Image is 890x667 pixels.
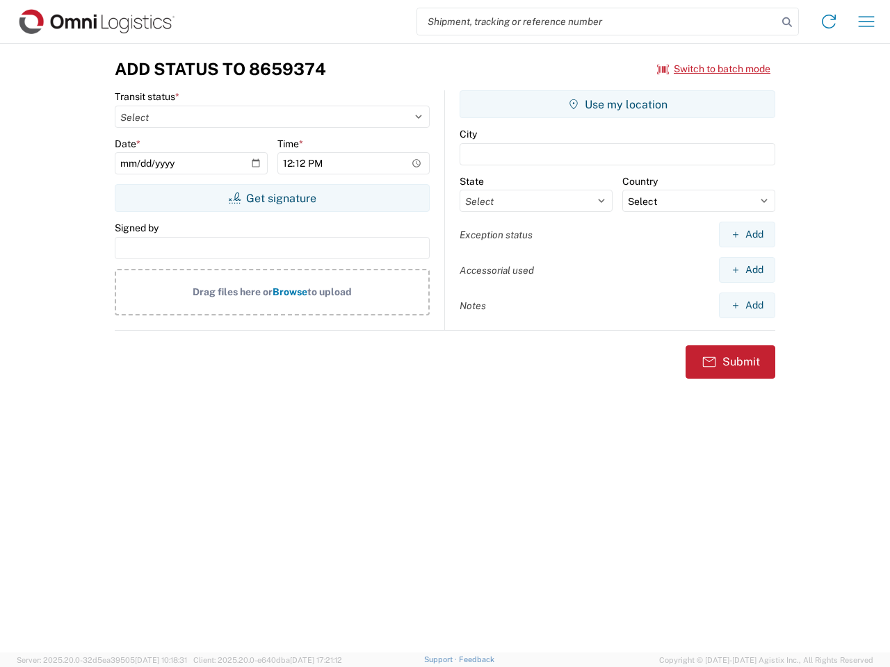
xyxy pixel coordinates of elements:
[115,59,326,79] h3: Add Status to 8659374
[460,90,775,118] button: Use my location
[686,345,775,379] button: Submit
[115,222,159,234] label: Signed by
[193,286,273,297] span: Drag files here or
[307,286,352,297] span: to upload
[460,299,486,312] label: Notes
[17,656,187,664] span: Server: 2025.20.0-32d5ea39505
[277,138,303,150] label: Time
[719,222,775,247] button: Add
[657,58,770,81] button: Switch to batch mode
[622,175,658,188] label: Country
[459,655,494,664] a: Feedback
[460,175,484,188] label: State
[460,264,534,277] label: Accessorial used
[115,138,140,150] label: Date
[193,656,342,664] span: Client: 2025.20.0-e640dba
[273,286,307,297] span: Browse
[115,90,179,103] label: Transit status
[460,128,477,140] label: City
[115,184,430,212] button: Get signature
[424,655,459,664] a: Support
[719,257,775,283] button: Add
[659,654,873,666] span: Copyright © [DATE]-[DATE] Agistix Inc., All Rights Reserved
[135,656,187,664] span: [DATE] 10:18:31
[417,8,777,35] input: Shipment, tracking or reference number
[460,229,533,241] label: Exception status
[719,293,775,318] button: Add
[290,656,342,664] span: [DATE] 17:21:12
